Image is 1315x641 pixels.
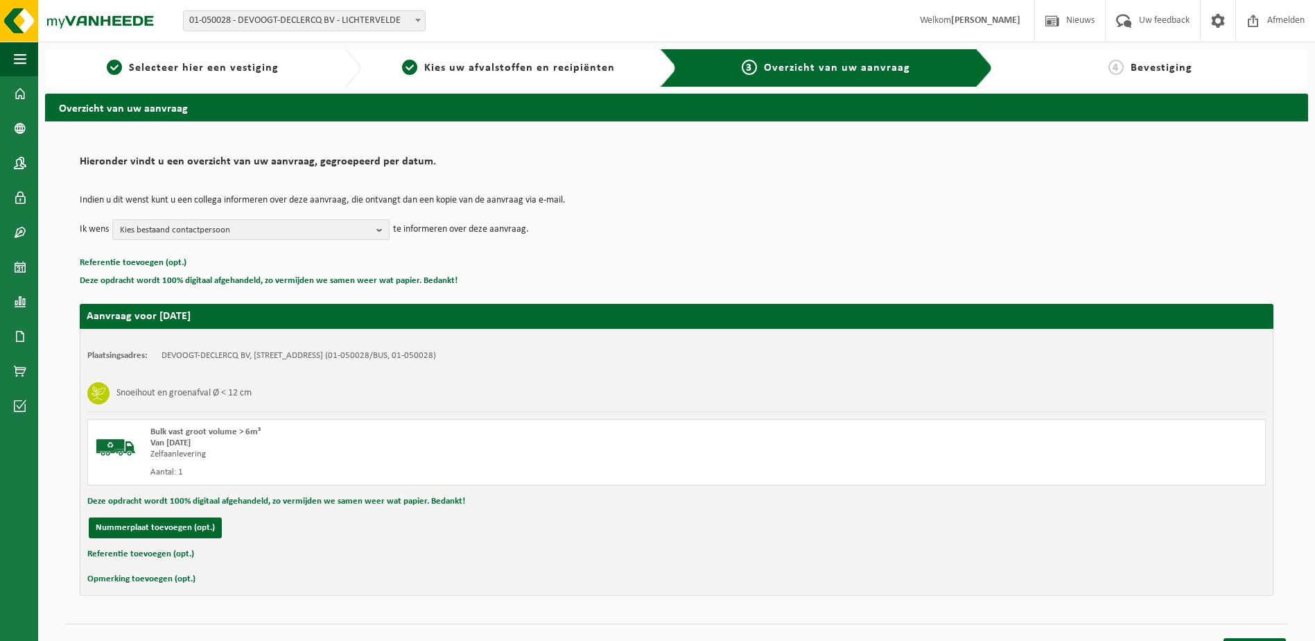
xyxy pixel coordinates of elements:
button: Nummerplaat toevoegen (opt.) [89,518,222,538]
strong: Van [DATE] [150,438,191,447]
span: 3 [742,60,757,75]
div: Aantal: 1 [150,467,732,478]
button: Kies bestaand contactpersoon [112,219,390,240]
span: 1 [107,60,122,75]
a: 1Selecteer hier een vestiging [52,60,333,76]
button: Referentie toevoegen (opt.) [80,254,186,272]
span: 2 [402,60,417,75]
img: BL-SO-LV.png [95,427,137,468]
span: Overzicht van uw aanvraag [764,62,910,74]
button: Deze opdracht wordt 100% digitaal afgehandeld, zo vermijden we samen weer wat papier. Bedankt! [80,272,458,290]
div: Zelfaanlevering [150,449,732,460]
button: Deze opdracht wordt 100% digitaal afgehandeld, zo vermijden we samen weer wat papier. Bedankt! [87,493,465,511]
span: Kies bestaand contactpersoon [120,220,371,241]
iframe: chat widget [7,610,232,641]
span: Selecteer hier een vestiging [129,62,279,74]
span: 01-050028 - DEVOOGT-DECLERCQ BV - LICHTERVELDE [183,10,426,31]
h2: Overzicht van uw aanvraag [45,94,1308,121]
p: Indien u dit wenst kunt u een collega informeren over deze aanvraag, die ontvangt dan een kopie v... [80,196,1273,205]
span: Kies uw afvalstoffen en recipiënten [424,62,615,74]
button: Opmerking toevoegen (opt.) [87,570,195,588]
button: Referentie toevoegen (opt.) [87,545,194,563]
strong: Aanvraag voor [DATE] [87,311,191,322]
h2: Hieronder vindt u een overzicht van uw aanvraag, gegroepeerd per datum. [80,156,1273,175]
span: Bevestiging [1131,62,1192,74]
p: te informeren over deze aanvraag. [393,219,529,240]
p: Ik wens [80,219,109,240]
strong: [PERSON_NAME] [951,15,1020,26]
h3: Snoeihout en groenafval Ø < 12 cm [116,382,252,404]
td: DEVOOGT-DECLERCQ BV, [STREET_ADDRESS] (01-050028/BUS, 01-050028) [162,350,436,361]
strong: Plaatsingsadres: [87,351,148,360]
span: Bulk vast groot volume > 6m³ [150,427,261,436]
a: 2Kies uw afvalstoffen en recipiënten [368,60,650,76]
span: 4 [1108,60,1124,75]
span: 01-050028 - DEVOOGT-DECLERCQ BV - LICHTERVELDE [184,11,425,31]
